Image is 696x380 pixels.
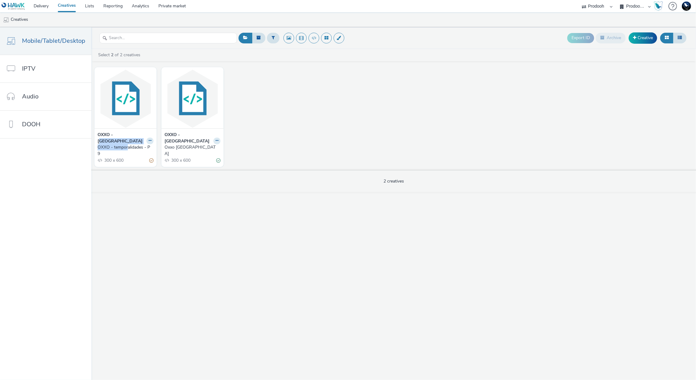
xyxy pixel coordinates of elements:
[165,144,218,157] div: Oxxo [GEOGRAPHIC_DATA]
[111,52,113,58] strong: 2
[96,69,155,128] img: OXXO - temporalidades - P9 visual
[22,120,40,129] span: DOOH
[98,132,145,144] strong: OXXO - [GEOGRAPHIC_DATA]
[98,52,143,58] a: Select of 2 creatives
[216,157,220,164] div: Valid
[165,144,220,157] a: Oxxo [GEOGRAPHIC_DATA]
[104,157,124,163] span: 300 x 600
[654,1,665,11] a: Hawk Academy
[98,144,154,157] a: OXXO - temporalidades - P9
[3,17,9,23] img: mobile
[149,157,154,164] div: Partially valid
[99,33,237,43] input: Search...
[163,69,222,128] img: Oxxo Mexico visual
[654,1,663,11] img: Hawk Academy
[22,36,85,45] span: Mobile/Tablet/Desktop
[660,33,673,43] button: Grid
[165,132,212,144] strong: OXXO - [GEOGRAPHIC_DATA]
[673,33,687,43] button: Table
[629,32,657,43] a: Creative
[98,144,151,157] div: OXXO - temporalidades - P9
[22,92,39,101] span: Audio
[2,2,25,10] img: undefined Logo
[171,157,191,163] span: 300 x 600
[567,33,594,43] button: Export ID
[22,64,35,73] span: IPTV
[383,178,404,184] span: 2 creatives
[682,2,691,11] img: Support Hawk
[596,33,626,43] button: Archive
